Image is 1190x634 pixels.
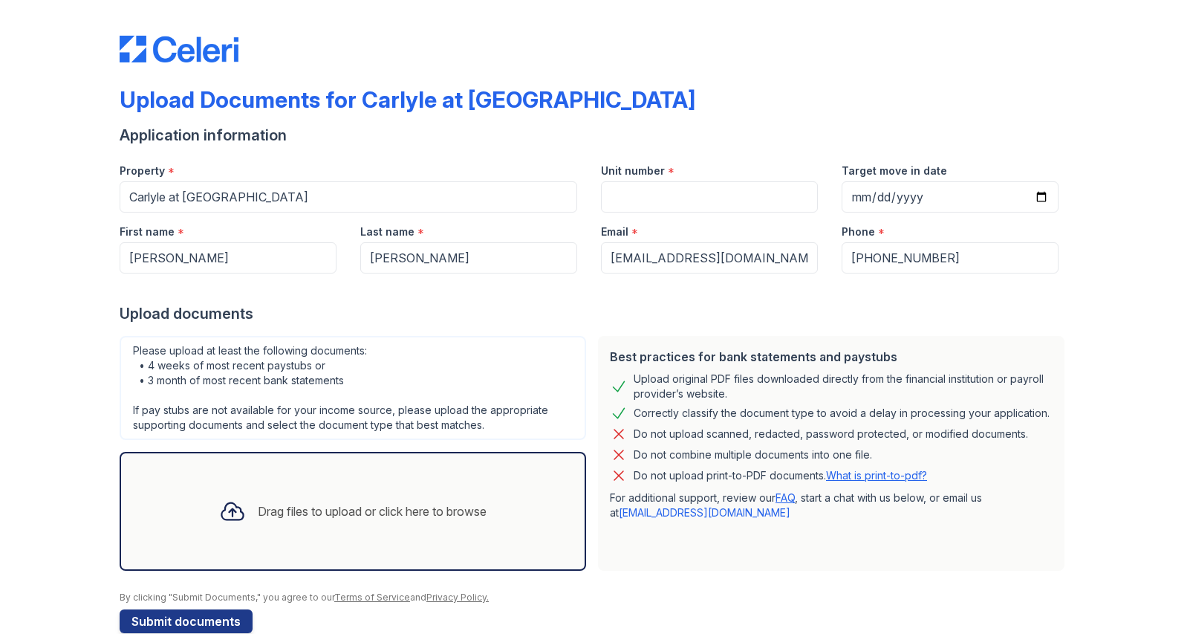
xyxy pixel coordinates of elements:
p: For additional support, review our , start a chat with us below, or email us at [610,491,1053,520]
div: Application information [120,125,1070,146]
div: Correctly classify the document type to avoid a delay in processing your application. [634,404,1050,422]
div: Upload original PDF files downloaded directly from the financial institution or payroll provider’... [634,372,1053,401]
label: Property [120,164,165,178]
div: By clicking "Submit Documents," you agree to our and [120,592,1070,604]
div: Please upload at least the following documents: • 4 weeks of most recent paystubs or • 3 month of... [120,336,586,440]
button: Submit documents [120,609,253,633]
label: Phone [842,224,875,239]
div: Upload Documents for Carlyle at [GEOGRAPHIC_DATA] [120,86,695,113]
label: First name [120,224,175,239]
label: Last name [360,224,414,239]
a: Terms of Service [334,592,410,603]
a: Privacy Policy. [426,592,489,603]
div: Best practices for bank statements and paystubs [610,348,1053,366]
div: Do not combine multiple documents into one file. [634,446,872,464]
div: Upload documents [120,303,1070,324]
a: What is print-to-pdf? [826,469,927,482]
div: Do not upload scanned, redacted, password protected, or modified documents. [634,425,1028,443]
img: CE_Logo_Blue-a8612792a0a2168367f1c8372b55b34899dd931a85d93a1a3d3e32e68fde9ad4.png [120,36,238,62]
label: Email [601,224,628,239]
label: Unit number [601,164,665,178]
p: Do not upload print-to-PDF documents. [634,468,927,483]
a: [EMAIL_ADDRESS][DOMAIN_NAME] [619,506,790,519]
label: Target move in date [842,164,947,178]
a: FAQ [776,491,795,504]
div: Drag files to upload or click here to browse [258,502,487,520]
